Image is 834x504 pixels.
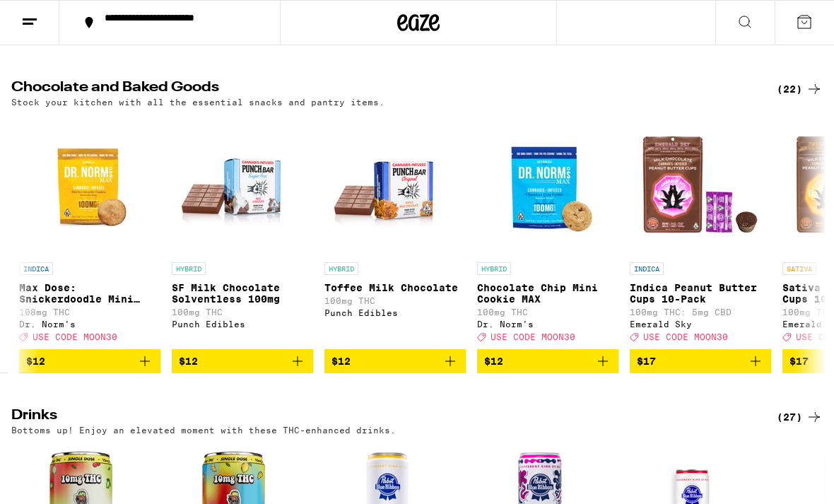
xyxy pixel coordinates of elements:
[477,262,511,275] p: HYBRID
[8,10,102,21] span: Hi. Need any help?
[179,356,198,367] span: $12
[11,98,384,107] p: Stock your kitchen with all the essential snacks and pantry items.
[19,307,160,317] p: 108mg THC
[11,409,753,426] h2: Drinks
[19,282,160,305] p: Max Dose: Snickerdoodle Mini Cookie - Indica
[324,296,466,305] p: 100mg THC
[782,262,816,275] p: SATIVA
[19,320,160,329] div: Dr. Norm's
[777,409,823,426] a: (27)
[491,333,575,342] span: USE CODE MOON30
[324,262,358,275] p: HYBRID
[324,114,466,255] img: Punch Edibles - Toffee Milk Chocolate
[484,356,503,367] span: $12
[630,320,771,329] div: Emerald Sky
[324,114,466,348] a: Open page for Toffee Milk Chocolate from Punch Edibles
[637,356,656,367] span: $17
[477,282,618,305] p: Chocolate Chip Mini Cookie MAX
[477,307,618,317] p: 100mg THC
[33,333,117,342] span: USE CODE MOON30
[630,307,771,317] p: 100mg THC: 5mg CBD
[19,114,160,348] a: Open page for Max Dose: Snickerdoodle Mini Cookie - Indica from Dr. Norm's
[477,349,618,373] button: Add to bag
[324,282,466,293] p: Toffee Milk Chocolate
[172,282,313,305] p: SF Milk Chocolate Solventless 100mg
[477,320,618,329] div: Dr. Norm's
[630,349,771,373] button: Add to bag
[172,307,313,317] p: 100mg THC
[324,349,466,373] button: Add to bag
[331,356,351,367] span: $12
[19,262,53,275] p: INDICA
[630,114,771,348] a: Open page for Indica Peanut Butter Cups 10-Pack from Emerald Sky
[172,114,313,255] img: Punch Edibles - SF Milk Chocolate Solventless 100mg
[11,426,396,435] p: Bottoms up! Enjoy an elevated moment with these THC-enhanced drinks.
[11,81,753,98] h2: Chocolate and Baked Goods
[172,262,206,275] p: HYBRID
[630,282,771,305] p: Indica Peanut Butter Cups 10-Pack
[172,114,313,348] a: Open page for SF Milk Chocolate Solventless 100mg from Punch Edibles
[789,356,809,367] span: $17
[643,333,728,342] span: USE CODE MOON30
[172,320,313,329] div: Punch Edibles
[630,114,771,255] img: Emerald Sky - Indica Peanut Butter Cups 10-Pack
[630,262,664,275] p: INDICA
[477,114,618,348] a: Open page for Chocolate Chip Mini Cookie MAX from Dr. Norm's
[19,349,160,373] button: Add to bag
[19,114,160,255] img: Dr. Norm's - Max Dose: Snickerdoodle Mini Cookie - Indica
[172,349,313,373] button: Add to bag
[26,356,45,367] span: $12
[777,81,823,98] a: (22)
[477,114,618,255] img: Dr. Norm's - Chocolate Chip Mini Cookie MAX
[324,308,466,317] div: Punch Edibles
